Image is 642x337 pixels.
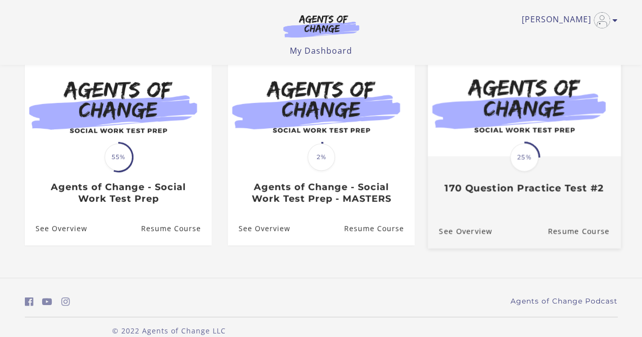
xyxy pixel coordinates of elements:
[510,143,538,171] span: 25%
[548,214,621,248] a: 170 Question Practice Test #2: Resume Course
[25,294,33,309] a: https://www.facebook.com/groups/aswbtestprep (Open in a new window)
[25,297,33,307] i: https://www.facebook.com/groups/aswbtestprep (Open in a new window)
[25,212,87,245] a: Agents of Change - Social Work Test Prep: See Overview
[228,212,290,245] a: Agents of Change - Social Work Test Prep - MASTERS: See Overview
[511,296,618,307] a: Agents of Change Podcast
[61,297,70,307] i: https://www.instagram.com/agentsofchangeprep/ (Open in a new window)
[308,143,335,171] span: 2%
[25,325,313,336] p: © 2022 Agents of Change LLC
[344,212,414,245] a: Agents of Change - Social Work Test Prep - MASTERS: Resume Course
[141,212,211,245] a: Agents of Change - Social Work Test Prep: Resume Course
[273,14,370,38] img: Agents of Change Logo
[438,182,609,194] h3: 170 Question Practice Test #2
[105,143,132,171] span: 55%
[36,181,200,204] h3: Agents of Change - Social Work Test Prep
[42,297,52,307] i: https://www.youtube.com/c/AgentsofChangeTestPrepbyMeaganMitchell (Open in a new window)
[239,181,403,204] h3: Agents of Change - Social Work Test Prep - MASTERS
[42,294,52,309] a: https://www.youtube.com/c/AgentsofChangeTestPrepbyMeaganMitchell (Open in a new window)
[290,45,352,56] a: My Dashboard
[61,294,70,309] a: https://www.instagram.com/agentsofchangeprep/ (Open in a new window)
[427,214,492,248] a: 170 Question Practice Test #2: See Overview
[522,12,613,28] a: Toggle menu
